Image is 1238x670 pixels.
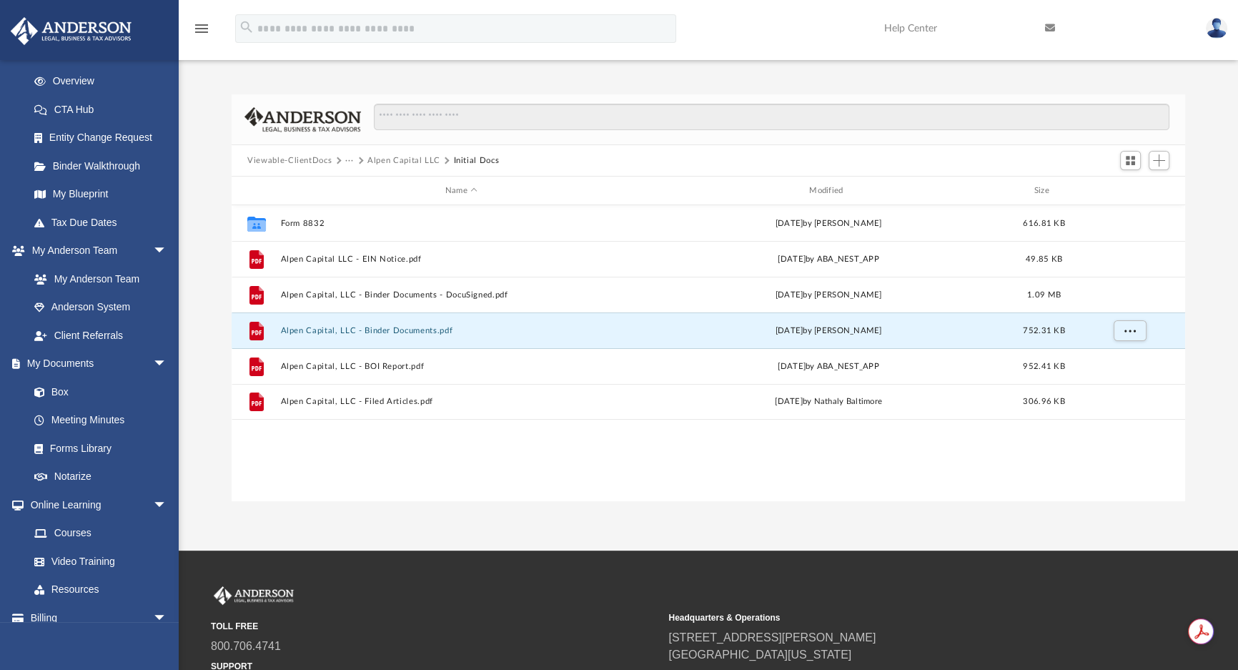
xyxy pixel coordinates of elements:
[1023,363,1064,370] span: 952.41 KB
[1023,398,1064,405] span: 306.96 KB
[281,397,642,406] button: Alpen Capital, LLC - Filed Articles.pdf
[648,325,1009,338] div: [DATE] by [PERSON_NAME]
[20,293,182,322] a: Anderson System
[1026,255,1062,263] span: 49.85 KB
[20,124,189,152] a: Entity Change Request
[20,576,182,604] a: Resources
[345,154,355,167] button: ···
[232,205,1185,501] div: grid
[1023,327,1064,335] span: 752.31 KB
[211,586,297,605] img: Anderson Advisors Platinum Portal
[10,604,189,632] a: Billingarrow_drop_down
[20,152,189,180] a: Binder Walkthrough
[281,255,642,264] button: Alpen Capital LLC - EIN Notice.pdf
[10,491,182,519] a: Online Learningarrow_drop_down
[648,253,1009,266] div: [DATE] by ABA_NEST_APP
[20,378,174,406] a: Box
[1114,320,1147,342] button: More options
[20,547,174,576] a: Video Training
[193,20,210,37] i: menu
[648,395,1009,408] div: [DATE] by Nathaly Baltimore
[20,265,174,293] a: My Anderson Team
[153,604,182,633] span: arrow_drop_down
[1027,291,1061,299] span: 1.09 MB
[6,17,136,45] img: Anderson Advisors Platinum Portal
[281,326,642,335] button: Alpen Capital, LLC - Binder Documents.pdf
[20,67,189,96] a: Overview
[1079,184,1179,197] div: id
[247,154,332,167] button: Viewable-ClientDocs
[668,649,851,661] a: [GEOGRAPHIC_DATA][US_STATE]
[648,184,1009,197] div: Modified
[153,350,182,379] span: arrow_drop_down
[374,104,1169,131] input: Search files and folders
[10,237,182,265] a: My Anderson Teamarrow_drop_down
[10,350,182,378] a: My Documentsarrow_drop_down
[281,219,642,228] button: Form 8832
[193,27,210,37] a: menu
[367,154,440,167] button: Alpen Capital LLC
[20,208,189,237] a: Tax Due Dates
[280,184,642,197] div: Name
[20,463,182,491] a: Notarize
[20,434,174,463] a: Forms Library
[668,631,876,644] a: [STREET_ADDRESS][PERSON_NAME]
[1206,18,1227,39] img: User Pic
[1149,151,1170,171] button: Add
[1016,184,1073,197] div: Size
[648,217,1009,230] div: [DATE] by [PERSON_NAME]
[239,19,254,35] i: search
[648,360,1009,373] div: [DATE] by ABA_NEST_APP
[20,180,182,209] a: My Blueprint
[648,289,1009,302] div: [DATE] by [PERSON_NAME]
[1120,151,1142,171] button: Switch to Grid View
[281,362,642,371] button: Alpen Capital, LLC - BOI Report.pdf
[20,321,182,350] a: Client Referrals
[153,491,182,520] span: arrow_drop_down
[20,95,189,124] a: CTA Hub
[1023,220,1064,227] span: 616.81 KB
[238,184,274,197] div: id
[668,611,1116,624] small: Headquarters & Operations
[153,237,182,266] span: arrow_drop_down
[211,640,281,652] a: 800.706.4741
[20,519,182,548] a: Courses
[211,620,658,633] small: TOLL FREE
[281,290,642,300] button: Alpen Capital, LLC - Binder Documents - DocuSigned.pdf
[20,406,182,435] a: Meeting Minutes
[453,154,499,167] button: Initial Docs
